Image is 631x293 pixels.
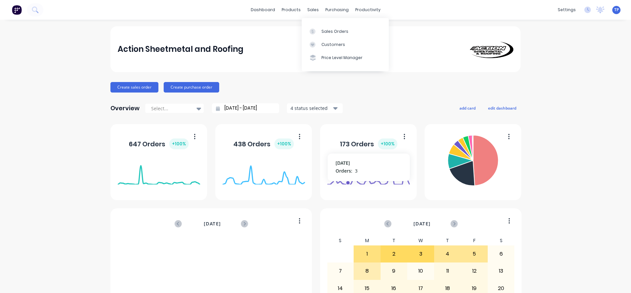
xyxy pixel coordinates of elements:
[434,236,461,245] div: T
[467,40,513,58] img: Action Sheetmetal and Roofing
[455,104,480,112] button: add card
[461,263,487,279] div: 12
[408,263,434,279] div: 10
[614,7,619,13] span: TP
[354,246,380,262] div: 1
[340,138,397,149] div: 173 Orders
[118,43,244,56] div: Action Sheetmetal and Roofing
[461,236,488,245] div: F
[302,51,389,64] a: Price Level Manager
[110,82,158,93] button: Create sales order
[488,263,514,279] div: 13
[129,138,189,149] div: 647 Orders
[327,236,354,245] div: S
[434,246,461,262] div: 4
[204,220,221,227] span: [DATE]
[378,138,397,149] div: + 100 %
[321,42,345,48] div: Customers
[278,5,304,15] div: products
[488,236,515,245] div: S
[164,82,219,93] button: Create purchase order
[408,246,434,262] div: 3
[381,236,408,245] div: T
[302,25,389,38] a: Sales Orders
[413,220,431,227] span: [DATE]
[461,246,487,262] div: 5
[484,104,521,112] button: edit dashboard
[381,246,407,262] div: 2
[110,102,140,115] div: Overview
[247,5,278,15] a: dashboard
[554,5,579,15] div: settings
[407,236,434,245] div: W
[12,5,22,15] img: Factory
[291,105,332,112] div: 4 status selected
[169,138,189,149] div: + 100 %
[322,5,352,15] div: purchasing
[233,138,294,149] div: 438 Orders
[354,263,380,279] div: 8
[302,38,389,51] a: Customers
[327,263,354,279] div: 7
[274,138,294,149] div: + 100 %
[304,5,322,15] div: sales
[354,236,381,245] div: M
[287,103,343,113] button: 4 status selected
[381,263,407,279] div: 9
[321,29,348,34] div: Sales Orders
[434,263,461,279] div: 11
[352,5,384,15] div: productivity
[321,55,362,61] div: Price Level Manager
[488,246,514,262] div: 6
